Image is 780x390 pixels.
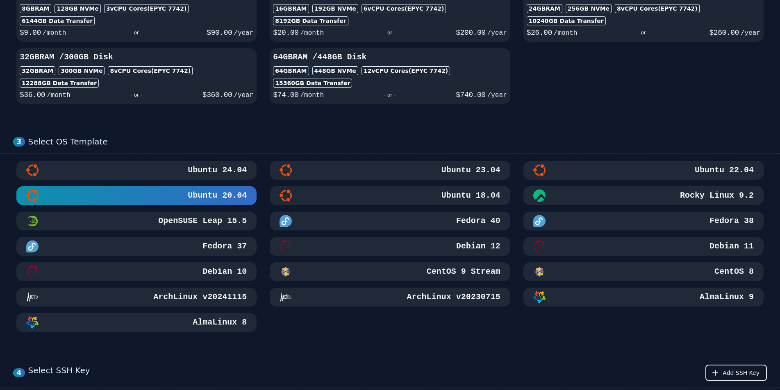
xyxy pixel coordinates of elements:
[16,161,257,180] button: Ubuntu 24.04Ubuntu 24.04
[20,79,99,88] div: 12288 GB Data Transfer
[26,240,39,252] img: Fedora 37
[20,91,45,99] span: $ 36.00
[13,368,25,378] div: 4
[16,186,257,205] button: Ubuntu 20.04Ubuntu 20.04
[533,189,546,202] img: Rocky Linux 9.2
[440,165,500,176] h3: Ubuntu 23.04
[709,29,739,37] span: $ 260.00
[234,92,253,99] span: /year
[20,4,51,13] div: 8GB RAM
[405,291,500,303] h3: ArchLinux v20230715
[523,212,764,230] button: Fedora 38Fedora 38
[566,4,612,13] div: 256 GB NVMe
[202,91,232,99] span: $ 360.00
[280,240,292,252] img: Debian 12
[16,262,257,281] button: Debian 10Debian 10
[104,4,189,13] div: 3 vCPU Cores (EPYC 7742)
[270,237,510,256] button: Debian 12Debian 12
[487,92,507,99] span: /year
[28,137,767,147] div: Select OS Template
[698,291,754,303] h3: AlmaLinux 9
[234,29,253,37] span: /year
[713,266,754,277] h3: CentOS 8
[273,4,309,13] div: 16GB RAM
[678,190,754,201] h3: Rocky Linux 9.2
[273,66,309,75] div: 64GB RAM
[201,266,247,277] h3: Debian 10
[70,89,202,101] div: - or -
[440,190,500,201] h3: Ubuntu 18.04
[523,161,764,180] button: Ubuntu 22.04Ubuntu 22.04
[693,165,754,176] h3: Ubuntu 22.04
[455,241,500,252] h3: Debian 12
[523,262,764,281] button: CentOS 8CentOS 8
[523,186,764,205] button: Rocky Linux 9.2Rocky Linux 9.2
[16,237,257,256] button: Fedora 37Fedora 37
[26,316,39,329] img: AlmaLinux 8
[16,313,257,332] button: AlmaLinux 8AlmaLinux 8
[270,288,510,307] button: ArchLinux v20230715ArchLinux v20230715
[425,266,500,277] h3: CentOS 9 Stream
[26,189,39,202] img: Ubuntu 20.04
[312,4,358,13] div: 192 GB NVMe
[705,365,767,381] button: Add SSH Key
[708,215,754,227] h3: Fedora 38
[487,29,507,37] span: /year
[273,29,298,37] span: $ 20.00
[273,16,348,25] div: 8192 GB Data Transfer
[28,365,90,381] div: Select SSH Key
[533,215,546,227] img: Fedora 38
[523,237,764,256] button: Debian 11Debian 11
[741,29,760,37] span: /year
[554,29,578,37] span: /month
[26,215,39,227] img: OpenSUSE Leap 15.5 Minimal
[55,4,100,13] div: 128 GB NVMe
[280,164,292,176] img: Ubuntu 23.04
[273,91,298,99] span: $ 74.00
[207,29,232,37] span: $ 90.00
[324,27,456,38] div: - or -
[191,317,247,328] h3: AlmaLinux 8
[16,48,257,104] button: 32GBRAM /300GB Disk32GBRAM300GB NVMe8vCPU Cores(EPYC 7742)12288GB Data Transfer$36.00/month- or -...
[270,212,510,230] button: Fedora 40Fedora 40
[324,89,456,101] div: - or -
[26,291,39,303] img: ArchLinux v20241115
[300,92,324,99] span: /month
[362,66,450,75] div: 12 vCPU Cores (EPYC 7742)
[16,288,257,307] button: ArchLinux v20241115ArchLinux v20241115
[300,29,324,37] span: /month
[152,291,247,303] h3: ArchLinux v20241115
[312,66,358,75] div: 448 GB NVMe
[455,215,500,227] h3: Fedora 40
[577,27,709,38] div: - or -
[20,66,55,75] div: 32GB RAM
[280,266,292,278] img: CentOS 9 Stream
[26,164,39,176] img: Ubuntu 24.04
[533,164,546,176] img: Ubuntu 22.04
[533,291,546,303] img: AlmaLinux 9
[186,165,247,176] h3: Ubuntu 24.04
[723,369,760,377] span: Add SSH Key
[47,92,70,99] span: /month
[527,16,606,25] div: 10240 GB Data Transfer
[43,29,66,37] span: /month
[527,29,552,37] span: $ 26.00
[59,66,105,75] div: 300 GB NVMe
[273,79,352,88] div: 15360 GB Data Transfer
[186,190,247,201] h3: Ubuntu 20.04
[533,240,546,252] img: Debian 11
[456,91,485,99] span: $ 740.00
[13,137,25,147] div: 3
[273,52,507,63] h3: 64GB RAM / 448 GB Disk
[523,288,764,307] button: AlmaLinux 9AlmaLinux 9
[615,4,700,13] div: 8 vCPU Cores (EPYC 7742)
[108,66,193,75] div: 8 vCPU Cores (EPYC 7742)
[270,48,510,104] button: 64GBRAM /448GB Disk64GBRAM448GB NVMe12vCPU Cores(EPYC 7742)15360GB Data Transfer$74.00/month- or ...
[280,189,292,202] img: Ubuntu 18.04
[708,241,754,252] h3: Debian 11
[66,27,207,38] div: - or -
[280,291,292,303] img: ArchLinux v20230715
[20,29,41,37] span: $ 9.00
[456,29,485,37] span: $ 200.00
[157,215,247,227] h3: OpenSUSE Leap 15.5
